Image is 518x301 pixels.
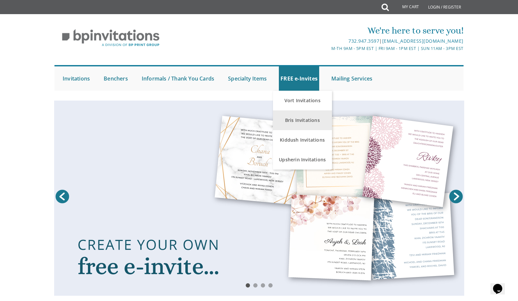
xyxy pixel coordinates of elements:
a: [EMAIL_ADDRESS][DOMAIN_NAME] [382,38,464,44]
a: My Cart [388,1,424,14]
a: Informals / Thank You Cards [140,66,216,91]
a: Next [448,188,464,205]
a: Upsherin Invitations [273,150,332,170]
a: Benchers [102,66,130,91]
div: M-Th 9am - 5pm EST | Fri 9am - 1pm EST | Sun 11am - 3pm EST [191,45,464,52]
a: 732.947.3597 [348,38,379,44]
a: Specialty Items [226,66,268,91]
a: Bris Invitations [273,110,332,130]
a: Kiddush Invitations [273,130,332,150]
a: FREE e-Invites [279,66,319,91]
a: Prev [54,188,71,205]
img: BP Invitation Loft [54,24,167,52]
div: | [191,37,464,45]
div: We're here to serve you! [191,24,464,37]
a: Invitations [61,66,92,91]
iframe: chat widget [490,275,511,294]
a: Mailing Services [330,66,374,91]
a: Vort Invitations [273,91,332,110]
